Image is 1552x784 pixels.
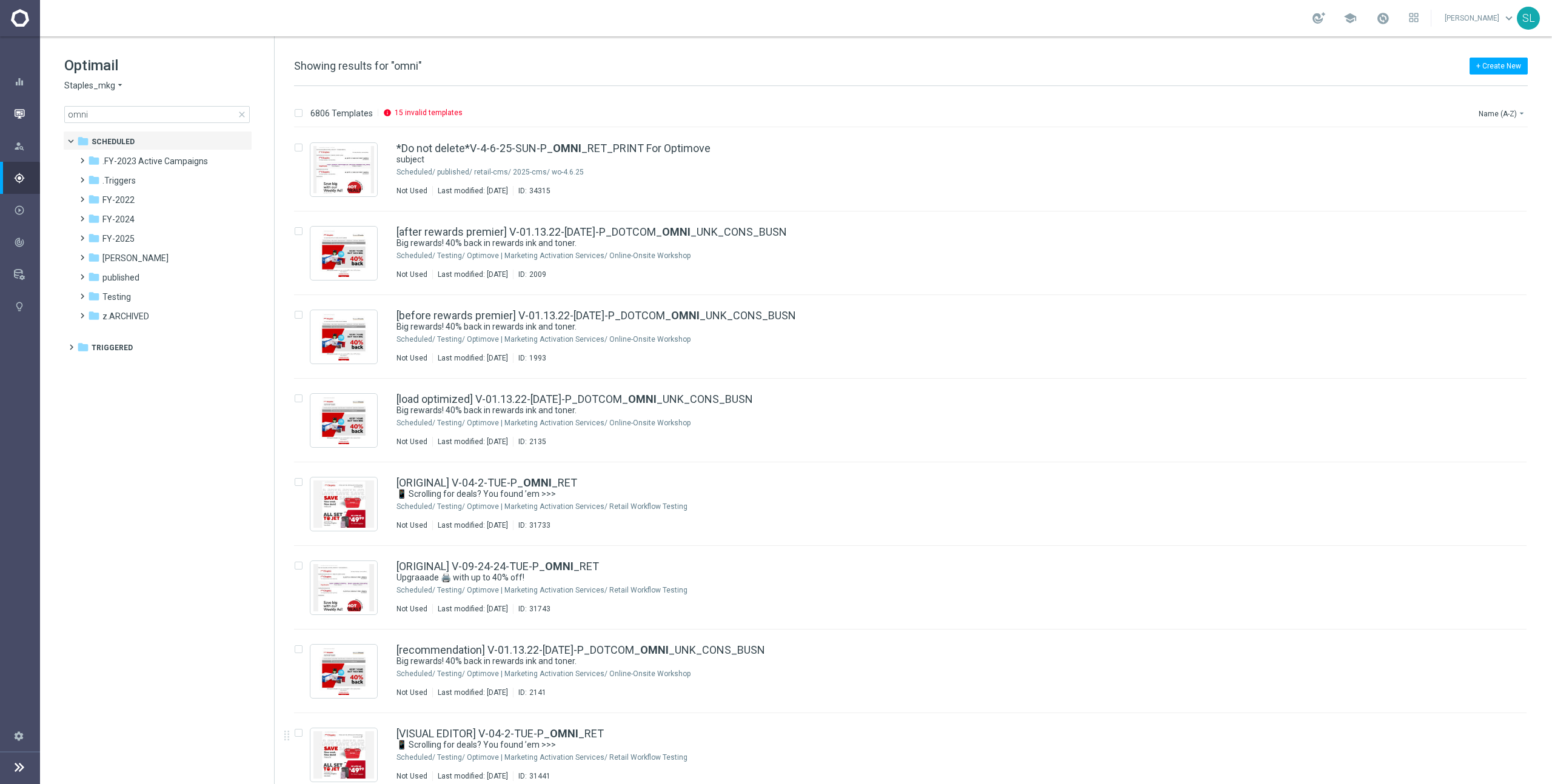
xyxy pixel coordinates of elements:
[545,560,574,573] b: OMNI
[14,141,39,151] div: Explore
[14,301,25,312] i: lightbulb
[282,630,1550,713] div: Press SPACE to select this row.
[396,405,1448,416] a: Big rewards! 40% back in rewards ink and toner.
[313,313,374,360] img: 1993.jpeg
[102,291,131,302] span: Testing
[396,752,435,762] div: Scheduled/
[64,56,250,75] h1: Optimail
[433,520,513,530] div: Last modified: [DATE]
[13,109,40,119] div: Mission Control
[396,186,427,196] div: Not Used
[628,393,657,405] b: OMNI
[282,211,1550,295] div: Press SPACE to select this row.
[88,271,100,283] i: folder
[662,225,691,238] b: OMNI
[437,669,1476,679] div: Scheduled/Testing/Optimove | Marketing Activation Services/Online-Onsite Workshop
[396,437,427,447] div: Not Used
[437,334,1476,344] div: Scheduled/Testing/Optimove | Marketing Activation Services/Online-Onsite Workshop
[92,136,135,147] span: Scheduled
[13,730,24,741] i: settings
[313,230,374,277] img: 2009.jpeg
[102,233,135,244] span: FY-2025
[13,270,40,279] div: Data Studio
[88,232,100,244] i: folder
[13,173,40,183] div: gps_fixed Plan
[396,238,1476,249] div: Big rewards! 40% back in rewards ink and toner.
[396,739,1476,751] div: 📱 Scrolling for deals? You found ’em >>>
[395,108,463,118] p: 15 invalid templates
[313,648,374,695] img: 2141.jpeg
[396,669,435,679] div: Scheduled/
[396,585,435,595] div: Scheduled/
[1477,106,1528,121] button: Name (A-Z)arrow_drop_down
[14,269,39,280] div: Data Studio
[102,311,149,322] span: z.ARCHIVED
[396,334,435,344] div: Scheduled/
[14,141,25,151] i: person_search
[523,476,552,489] b: OMNI
[88,290,100,302] i: folder
[237,110,247,119] span: close
[102,194,135,205] span: FY-2022
[529,186,550,196] div: 34315
[396,561,599,572] a: [ORIGINAL] V-09-24-24-TUE-P_OMNI_RET
[396,238,1448,249] a: Big rewards! 40% back in rewards ink and toner.
[529,437,546,447] div: 2135
[88,174,100,186] i: folder
[13,205,40,215] button: play_circle_outline Execute
[88,251,100,264] i: folder
[13,238,40,247] button: track_changes Analyze
[433,353,513,363] div: Last modified: [DATE]
[64,106,250,123] input: Search Template
[529,270,546,279] div: 2009
[550,727,578,740] b: OMNI
[640,643,669,656] b: OMNI
[383,108,392,117] i: info
[396,771,427,781] div: Not Used
[14,173,39,184] div: Plan
[513,353,546,363] div: ID:
[14,237,39,248] div: Analyze
[88,310,100,322] i: folder
[77,341,89,353] i: folder
[396,656,1448,667] a: Big rewards! 40% back in rewards ink and toner.
[396,502,435,511] div: Scheduled/
[14,290,39,322] div: Optibot
[313,731,374,779] img: 31441.jpeg
[437,251,1476,261] div: Scheduled/Testing/Optimove | Marketing Activation Services/Online-Onsite Workshop
[282,379,1550,462] div: Press SPACE to select this row.
[529,771,550,781] div: 31441
[396,739,1448,751] a: 📱 Scrolling for deals? You found ’em >>>
[396,728,604,739] a: [VISUAL EDITOR] V-04-2-TUE-P_OMNI_RET
[1502,12,1516,25] span: keyboard_arrow_down
[396,656,1476,667] div: Big rewards! 40% back in rewards ink and toner.
[1517,108,1527,118] i: arrow_drop_down
[14,237,25,248] i: track_changes
[396,167,435,177] div: Scheduled/
[433,688,513,697] div: Last modified: [DATE]
[13,302,40,311] button: lightbulb Optibot
[513,520,550,530] div: ID:
[88,213,100,225] i: folder
[433,186,513,196] div: Last modified: [DATE]
[396,321,1476,333] div: Big rewards! 40% back in rewards ink and toner.
[310,108,373,119] p: 6806 Templates
[115,80,125,91] i: arrow_drop_down
[102,156,208,167] span: .FY-2023 Active Campaigns
[529,520,550,530] div: 31733
[433,771,513,781] div: Last modified: [DATE]
[282,128,1550,211] div: Press SPACE to select this row.
[396,353,427,363] div: Not Used
[282,462,1550,546] div: Press SPACE to select this row.
[64,80,115,91] span: Staples_mkg
[102,253,169,264] span: jonathan_testing_folder
[513,186,550,196] div: ID:
[437,418,1476,428] div: Scheduled/Testing/Optimove | Marketing Activation Services/Online-Onsite Workshop
[437,502,1476,511] div: Scheduled/Testing/Optimove | Marketing Activation Services/Retail Workflow Testing
[513,437,546,447] div: ID:
[437,167,1476,177] div: Scheduled/published/retail-cms/2025-cms/wo-4.6.25
[1443,9,1517,27] a: [PERSON_NAME]keyboard_arrow_down
[396,394,753,405] a: [load optimized] V-01.13.22-[DATE]-P_DOTCOM_OMNI_UNK_CONS_BUSN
